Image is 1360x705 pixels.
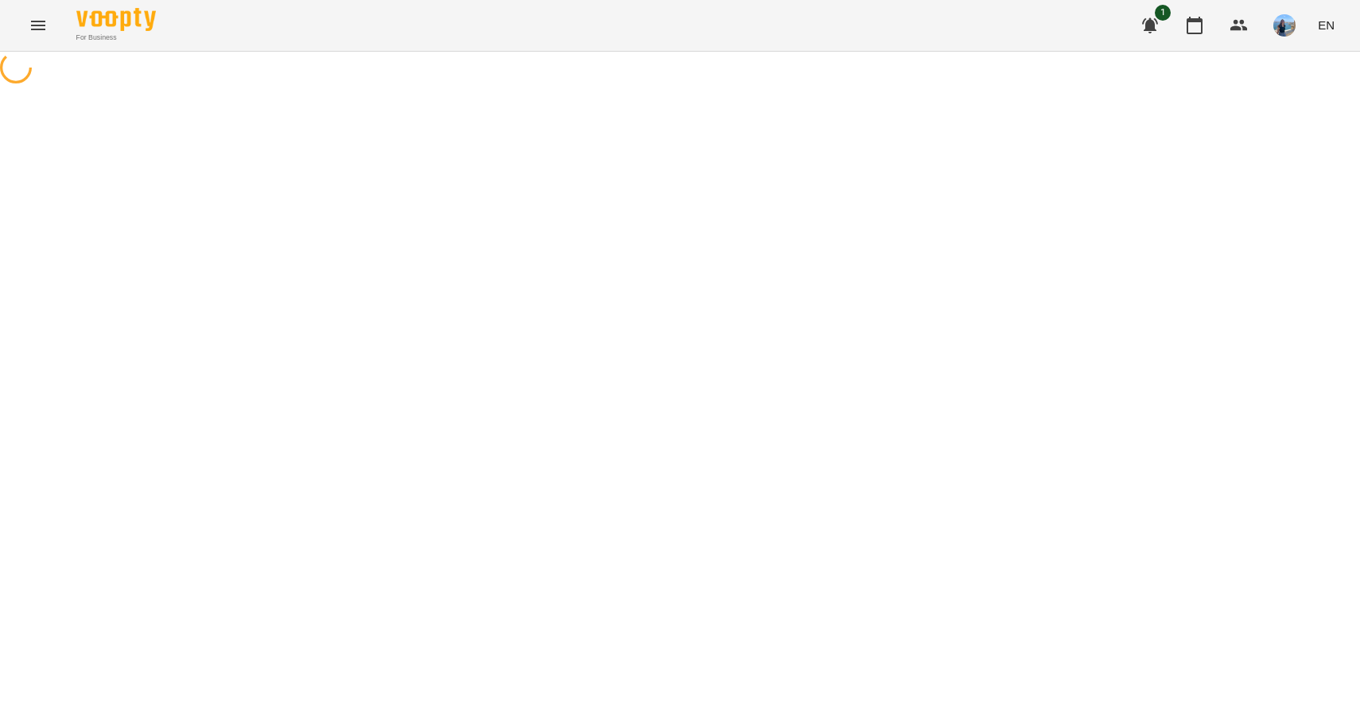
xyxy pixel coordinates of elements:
img: 8b0d75930c4dba3d36228cba45c651ae.jpg [1273,14,1296,37]
button: Menu [19,6,57,45]
img: Voopty Logo [76,8,156,31]
span: EN [1318,17,1335,33]
button: EN [1311,10,1341,40]
span: 1 [1155,5,1171,21]
span: For Business [76,33,156,43]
